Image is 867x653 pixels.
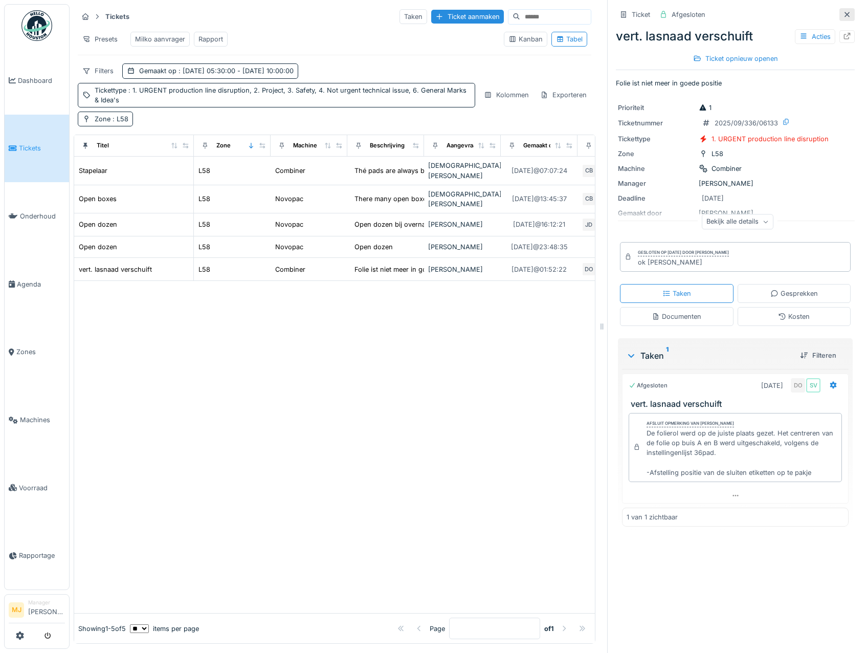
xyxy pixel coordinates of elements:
[5,318,69,386] a: Zones
[95,85,471,105] div: Tickettype
[16,347,65,357] span: Zones
[275,220,303,229] div: Novopac
[431,10,504,24] div: Ticket aanmaken
[354,242,393,252] div: Open dozen
[78,624,126,634] div: Showing 1 - 5 of 5
[508,34,543,44] div: Kanban
[712,134,829,144] div: 1. URGENT production line disruption
[5,47,69,115] a: Dashboard
[275,265,305,274] div: Combiner
[19,483,65,493] span: Voorraad
[428,161,497,180] div: [DEMOGRAPHIC_DATA][PERSON_NAME]
[79,242,117,252] div: Open dozen
[354,166,502,176] div: Thé pads are always blocked in tube 1. It's 7 t...
[28,599,65,606] div: Manager
[702,193,724,203] div: [DATE]
[20,415,65,425] span: Machines
[523,141,556,150] div: Gemaakt op
[618,149,695,159] div: Zone
[512,194,567,204] div: [DATE] @ 13:45:37
[293,141,317,150] div: Machine
[616,78,855,88] p: Folie ist niet meer in goede positie
[791,378,805,393] div: DO
[354,265,460,274] div: Folie ist niet meer in goede positie
[715,118,778,128] div: 2025/09/336/06133
[582,217,596,232] div: JD
[618,193,695,203] div: Deadline
[95,86,466,104] span: : 1. URGENT production line disruption, 2. Project, 3. Safety, 4. Not urgent technical issue, 6. ...
[79,166,107,176] div: Stapelaar
[28,599,65,621] li: [PERSON_NAME]
[618,103,695,113] div: Prioriteit
[110,115,128,123] span: : L58
[770,289,818,298] div: Gesprekken
[666,350,669,362] sup: 1
[18,76,65,85] span: Dashboard
[662,289,691,298] div: Taken
[556,34,583,44] div: Tabel
[428,220,497,229] div: [PERSON_NAME]
[20,211,65,221] span: Onderhoud
[198,242,210,252] div: L58
[672,10,705,19] div: Afgesloten
[198,166,210,176] div: L58
[97,141,109,150] div: Titel
[198,194,210,204] div: L58
[5,522,69,590] a: Rapportage
[582,262,596,276] div: DO
[582,164,596,178] div: CB
[19,551,65,560] span: Rapportage
[702,214,773,229] div: Bekijk alle details
[9,599,65,623] a: MJ Manager[PERSON_NAME]
[135,34,185,44] div: Milko aanvrager
[5,386,69,454] a: Machines
[198,265,210,274] div: L58
[198,220,210,229] div: L58
[582,192,596,206] div: CB
[699,103,712,113] div: 1
[5,250,69,318] a: Agenda
[176,67,294,75] span: : [DATE] 05:30:00 - [DATE] 10:00:00
[9,602,24,618] li: MJ
[399,9,427,24] div: Taken
[512,265,567,274] div: [DATE] @ 01:52:22
[761,381,783,390] div: [DATE]
[627,512,678,522] div: 1 van 1 zichtbaar
[647,428,837,477] div: De folierol werd op de juiste plaats gezet. Het centreren van de folie op buis A en B werd uitges...
[5,182,69,250] a: Onderhoud
[652,312,701,321] div: Documenten
[626,350,792,362] div: Taken
[647,420,734,427] div: Afsluit opmerking van [PERSON_NAME]
[95,114,128,124] div: Zone
[778,312,810,321] div: Kosten
[428,189,497,209] div: [DEMOGRAPHIC_DATA][PERSON_NAME]
[216,141,231,150] div: Zone
[616,27,855,46] div: vert. lasnaad verschuift
[5,454,69,522] a: Voorraad
[198,34,223,44] div: Rapport
[17,279,65,289] span: Agenda
[618,134,695,144] div: Tickettype
[370,141,405,150] div: Beschrijving
[618,164,695,173] div: Machine
[513,220,565,229] div: [DATE] @ 16:12:21
[796,349,840,362] div: Filteren
[629,381,668,390] div: Afgesloten
[101,12,134,21] strong: Tickets
[712,164,742,173] div: Combiner
[479,88,533,102] div: Kolommen
[638,249,729,256] div: Gesloten op [DATE] door [PERSON_NAME]
[511,242,568,252] div: [DATE] @ 23:48:35
[430,624,445,634] div: Page
[544,624,554,634] strong: of 1
[712,149,723,159] div: L58
[275,194,303,204] div: Novopac
[638,257,729,267] div: ok [PERSON_NAME]
[130,624,199,634] div: items per page
[78,32,122,47] div: Presets
[632,10,650,19] div: Ticket
[79,220,117,229] div: Open dozen
[275,242,303,252] div: Novopac
[618,118,695,128] div: Ticketnummer
[354,220,435,229] div: Open dozen bij overname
